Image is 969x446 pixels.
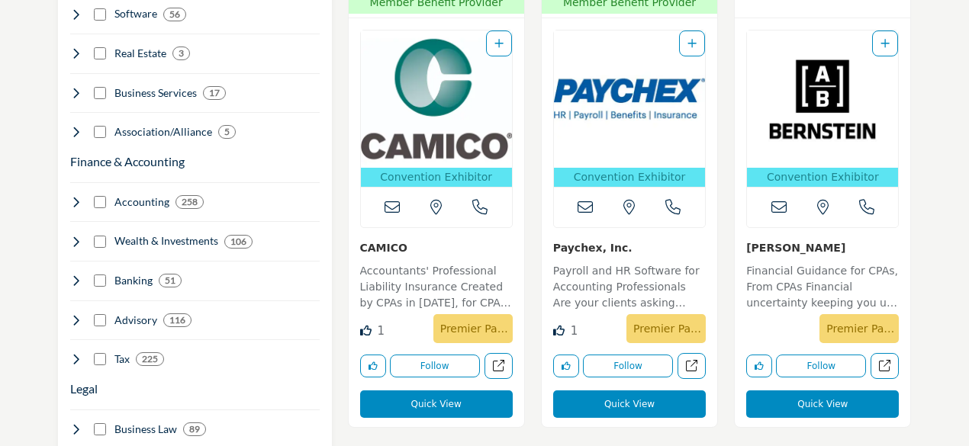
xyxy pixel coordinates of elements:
[746,263,899,314] p: Financial Guidance for CPAs, From CPAs Financial uncertainty keeping you up at night? [PERSON_NAM...
[571,324,578,338] span: 1
[747,30,898,168] img: Bernstein
[163,8,186,21] div: 56 Results For Software
[553,259,706,314] a: Payroll and HR Software for Accounting Professionals Are your clients asking more questions about...
[880,37,890,50] a: Add To List
[114,351,130,367] h4: Tax: Business and individual tax services
[209,88,220,98] b: 17
[361,30,512,168] img: CAMICO
[553,390,706,418] button: Quick View
[94,126,106,138] input: Select Association/Alliance checkbox
[94,236,106,248] input: Select Wealth & Investments checkbox
[557,169,702,185] p: Convention Exhibitor
[360,390,513,418] button: Quick View
[179,48,184,59] b: 3
[94,87,106,99] input: Select Business Services checkbox
[114,46,166,61] h4: Real Estate: Commercial real estate, office space, property management, home loans
[631,318,701,339] p: Premier Partner
[94,47,106,59] input: Select Real Estate checkbox
[687,37,697,50] a: Add To List
[94,314,106,326] input: Select Advisory checkbox
[746,259,899,314] a: Financial Guidance for CPAs, From CPAs Financial uncertainty keeping you up at night? [PERSON_NAM...
[377,324,385,338] span: 1
[114,194,169,210] h4: Accounting: Financial statements, bookkeeping, auditing
[746,390,899,418] button: Quick View
[114,422,177,437] h4: Business Law: Recording, analyzing, and reporting financial transactions to maintain accurate bus...
[746,355,772,377] button: Like listing
[169,9,180,20] b: 56
[364,169,509,185] p: Convention Exhibitor
[114,313,157,328] h4: Advisory: Advisory services provided by CPA firms
[553,263,706,314] p: Payroll and HR Software for Accounting Professionals Are your clients asking more questions about...
[183,422,206,436] div: 89 Results For Business Law
[583,355,673,377] button: Follow
[203,86,226,100] div: 17 Results For Business Services
[94,353,106,365] input: Select Tax checkbox
[169,315,185,326] b: 116
[114,233,218,249] h4: Wealth & Investments: Wealth management, retirement planning, investing strategies
[230,236,246,247] b: 106
[360,325,372,336] i: Like
[165,275,175,286] b: 51
[484,353,513,380] a: Open camico in new tab
[114,85,197,101] h4: Business Services: Office supplies, software, tech support, communications, travel
[189,424,200,435] b: 89
[94,8,106,21] input: Select Software checkbox
[750,169,895,185] p: Convention Exhibitor
[114,273,153,288] h4: Banking: Banking, lending. merchant services
[224,127,230,137] b: 5
[94,274,106,287] input: Select Banking checkbox
[218,125,236,139] div: 5 Results For Association/Alliance
[553,325,565,336] i: Like
[746,239,899,255] h3: Bernstein
[553,239,706,255] h3: Paychex, Inc.
[360,239,513,255] h3: CAMICO
[361,30,512,187] a: Open Listing in new tab
[360,242,407,254] a: CAMICO
[114,124,212,140] h4: Association/Alliance: Membership/trade associations and CPA firm alliances
[70,380,98,398] button: Legal
[159,274,182,287] div: 51 Results For Banking
[554,30,705,168] img: Paychex, Inc.
[390,355,480,377] button: Follow
[747,30,898,187] a: Open Listing in new tab
[776,355,866,377] button: Follow
[114,6,157,21] h4: Software: Accounting sotware, tax software, workflow, etc.
[94,423,106,435] input: Select Business Law checkbox
[224,235,253,249] div: 106 Results For Wealth & Investments
[136,352,164,366] div: 225 Results For Tax
[678,353,706,380] a: Open paychex in new tab
[438,318,508,339] p: Premier Partner
[94,196,106,208] input: Select Accounting checkbox
[70,152,185,171] button: Finance & Accounting
[172,47,190,60] div: 3 Results For Real Estate
[553,242,633,254] a: Paychex, Inc.
[553,355,579,377] button: Like listing
[360,263,513,314] p: Accountants' Professional Liability Insurance Created by CPAs in [DATE], for CPAs, CAMICO provide...
[554,30,705,187] a: Open Listing in new tab
[494,37,504,50] a: Add To List
[182,197,198,207] b: 258
[360,355,386,377] button: Like listing
[142,354,158,364] b: 225
[360,259,513,314] a: Accountants' Professional Liability Insurance Created by CPAs in [DATE], for CPAs, CAMICO provide...
[824,318,894,339] p: Premier Partner
[746,242,845,254] a: [PERSON_NAME]
[871,353,899,380] a: Open bernstein in new tab
[175,195,204,209] div: 258 Results For Accounting
[163,313,192,327] div: 116 Results For Advisory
